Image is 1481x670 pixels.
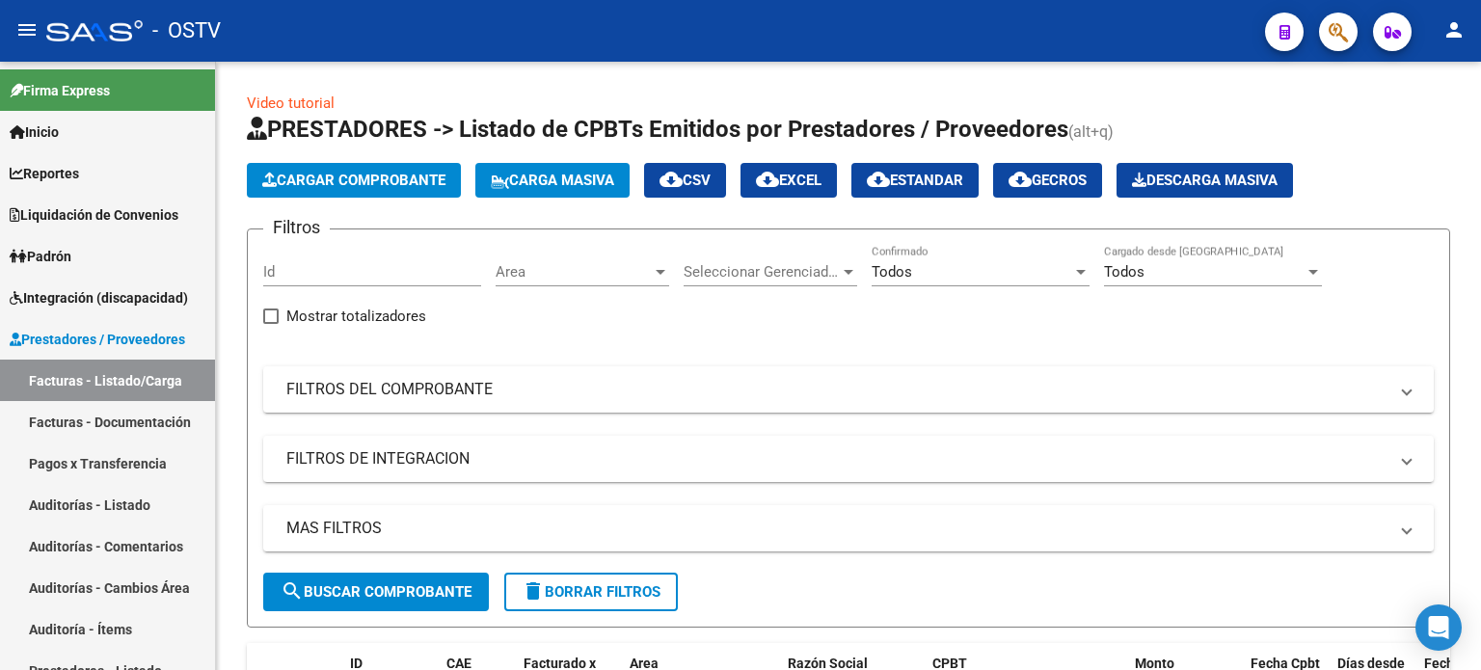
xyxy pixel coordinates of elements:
button: Estandar [851,163,979,198]
span: Carga Masiva [491,172,614,189]
span: Firma Express [10,80,110,101]
span: Integración (discapacidad) [10,287,188,308]
div: Open Intercom Messenger [1415,604,1462,651]
span: Inicio [10,121,59,143]
button: Buscar Comprobante [263,573,489,611]
a: Video tutorial [247,94,335,112]
mat-expansion-panel-header: MAS FILTROS [263,505,1434,551]
mat-icon: cloud_download [1009,168,1032,191]
span: Padrón [10,246,71,267]
span: Area [496,263,652,281]
mat-icon: search [281,579,304,603]
mat-icon: person [1442,18,1466,41]
span: - OSTV [152,10,221,52]
span: Descarga Masiva [1132,172,1278,189]
span: Estandar [867,172,963,189]
mat-icon: delete [522,579,545,603]
mat-icon: menu [15,18,39,41]
span: Liquidación de Convenios [10,204,178,226]
span: Buscar Comprobante [281,583,471,601]
button: Descarga Masiva [1117,163,1293,198]
span: PRESTADORES -> Listado de CPBTs Emitidos por Prestadores / Proveedores [247,116,1068,143]
mat-panel-title: FILTROS DE INTEGRACION [286,448,1387,469]
mat-expansion-panel-header: FILTROS DEL COMPROBANTE [263,366,1434,413]
span: Mostrar totalizadores [286,305,426,328]
app-download-masive: Descarga masiva de comprobantes (adjuntos) [1117,163,1293,198]
button: Carga Masiva [475,163,630,198]
span: CSV [660,172,711,189]
span: Seleccionar Gerenciador [684,263,840,281]
mat-expansion-panel-header: FILTROS DE INTEGRACION [263,436,1434,482]
span: Prestadores / Proveedores [10,329,185,350]
button: EXCEL [740,163,837,198]
button: Cargar Comprobante [247,163,461,198]
span: Reportes [10,163,79,184]
span: Cargar Comprobante [262,172,445,189]
span: Todos [1104,263,1144,281]
span: Borrar Filtros [522,583,660,601]
span: (alt+q) [1068,122,1114,141]
button: CSV [644,163,726,198]
mat-icon: cloud_download [867,168,890,191]
mat-panel-title: FILTROS DEL COMPROBANTE [286,379,1387,400]
mat-icon: cloud_download [660,168,683,191]
button: Gecros [993,163,1102,198]
mat-icon: cloud_download [756,168,779,191]
span: Gecros [1009,172,1087,189]
button: Borrar Filtros [504,573,678,611]
h3: Filtros [263,214,330,241]
span: Todos [872,263,912,281]
mat-panel-title: MAS FILTROS [286,518,1387,539]
span: EXCEL [756,172,821,189]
